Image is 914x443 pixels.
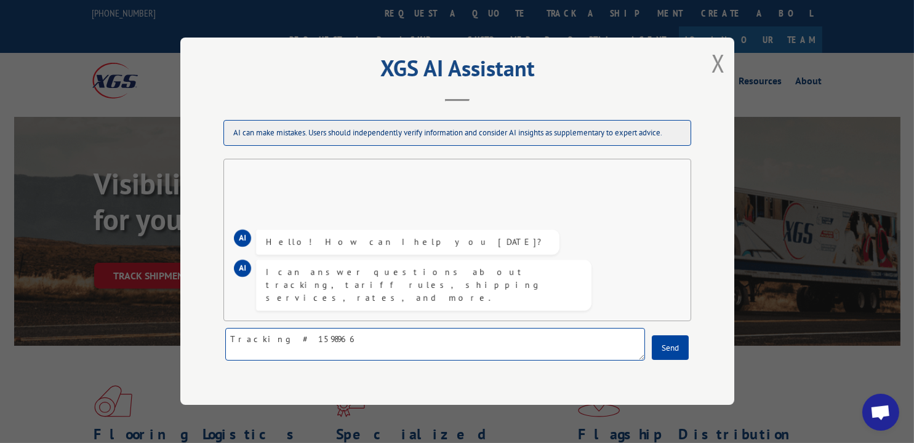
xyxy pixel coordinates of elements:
h2: XGS AI Assistant [211,60,704,83]
div: Open chat [862,394,899,431]
button: Close modal [712,47,725,79]
div: AI [234,230,251,247]
div: Hello! How can I help you [DATE]? [266,236,550,249]
button: Send [652,336,689,361]
textarea: Tracking # 1598966 [225,329,645,361]
div: AI can make mistakes. Users should independently verify information and consider AI insights as s... [223,121,691,146]
div: AI [234,260,251,277]
div: I can answer questions about tracking, tariff rules, shipping services, rates, and more. [266,266,582,305]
